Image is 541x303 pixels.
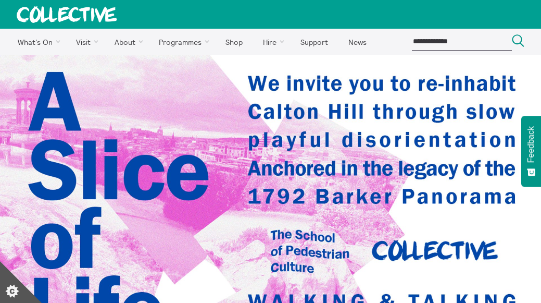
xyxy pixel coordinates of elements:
a: Support [291,29,337,55]
a: About [105,29,148,55]
a: Programmes [150,29,215,55]
a: Hire [254,29,290,55]
span: Feedback [526,126,536,163]
button: Feedback - Show survey [521,116,541,187]
a: News [339,29,375,55]
a: Visit [67,29,104,55]
a: Shop [216,29,251,55]
a: What's On [8,29,65,55]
